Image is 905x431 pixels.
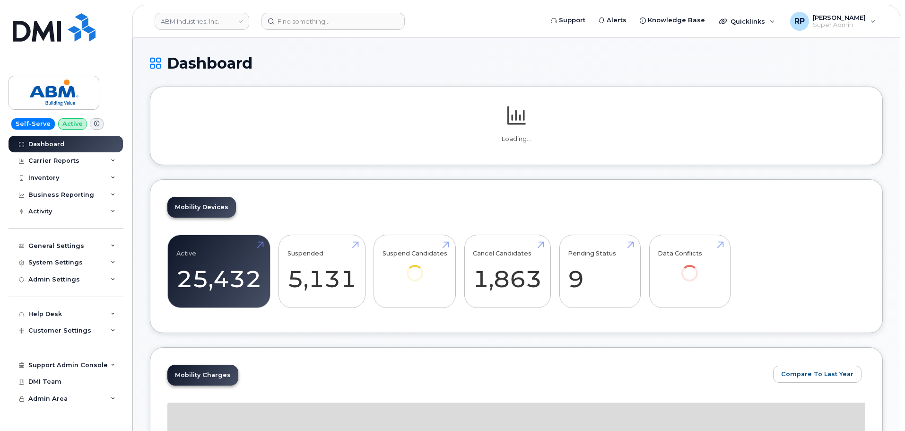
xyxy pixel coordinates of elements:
button: Compare To Last Year [773,366,861,383]
p: Loading... [167,135,865,143]
a: Data Conflicts [658,240,722,295]
a: Active 25,432 [176,240,261,303]
a: Suspended 5,131 [287,240,357,303]
a: Suspend Candidates [383,240,447,295]
h1: Dashboard [150,55,883,71]
a: Mobility Charges [167,365,238,386]
a: Pending Status 9 [568,240,632,303]
span: Compare To Last Year [781,369,853,378]
a: Mobility Devices [167,197,236,218]
a: Cancel Candidates 1,863 [473,240,542,303]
